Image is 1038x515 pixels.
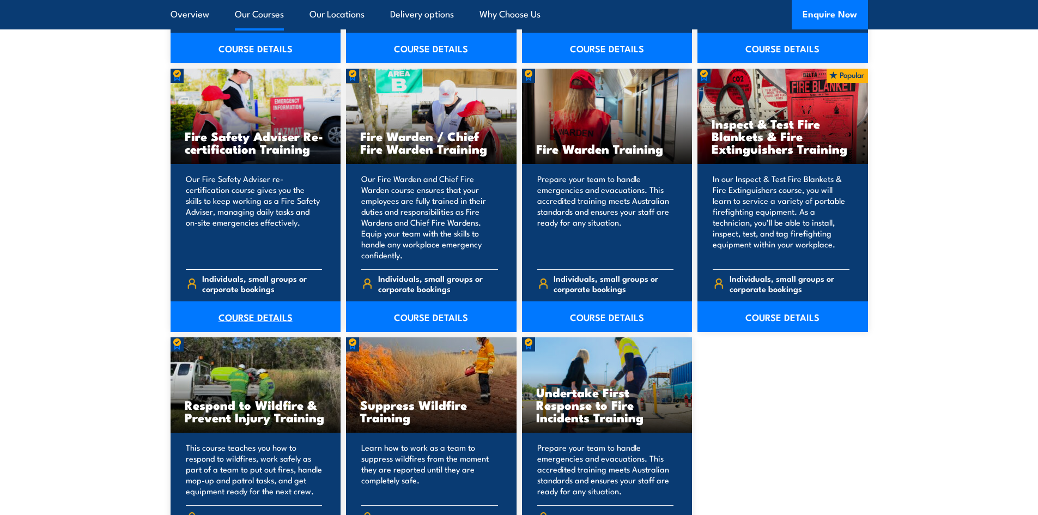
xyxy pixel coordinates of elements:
p: Our Fire Warden and Chief Fire Warden course ensures that your employees are fully trained in the... [361,173,498,260]
h3: Suppress Wildfire Training [360,398,502,423]
p: In our Inspect & Test Fire Blankets & Fire Extinguishers course, you will learn to service a vari... [713,173,849,260]
h3: Undertake First Response to Fire Incidents Training [536,386,678,423]
p: Prepare your team to handle emergencies and evacuations. This accredited training meets Australia... [537,173,674,260]
span: Individuals, small groups or corporate bookings [202,273,322,294]
p: Our Fire Safety Adviser re-certification course gives you the skills to keep working as a Fire Sa... [186,173,323,260]
a: COURSE DETAILS [346,301,517,332]
h3: Fire Warden / Chief Fire Warden Training [360,130,502,155]
a: COURSE DETAILS [171,301,341,332]
h3: Fire Warden Training [536,142,678,155]
p: Prepare your team to handle emergencies and evacuations. This accredited training meets Australia... [537,442,674,496]
a: COURSE DETAILS [697,33,868,63]
span: Individuals, small groups or corporate bookings [730,273,849,294]
h3: Inspect & Test Fire Blankets & Fire Extinguishers Training [712,117,854,155]
h3: Fire Safety Adviser Re-certification Training [185,130,327,155]
a: COURSE DETAILS [522,33,693,63]
p: Learn how to work as a team to suppress wildfires from the moment they are reported until they ar... [361,442,498,496]
a: COURSE DETAILS [522,301,693,332]
span: Individuals, small groups or corporate bookings [554,273,673,294]
a: COURSE DETAILS [346,33,517,63]
h3: Respond to Wildfire & Prevent Injury Training [185,398,327,423]
p: This course teaches you how to respond to wildfires, work safely as part of a team to put out fir... [186,442,323,496]
a: COURSE DETAILS [171,33,341,63]
a: COURSE DETAILS [697,301,868,332]
span: Individuals, small groups or corporate bookings [378,273,498,294]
